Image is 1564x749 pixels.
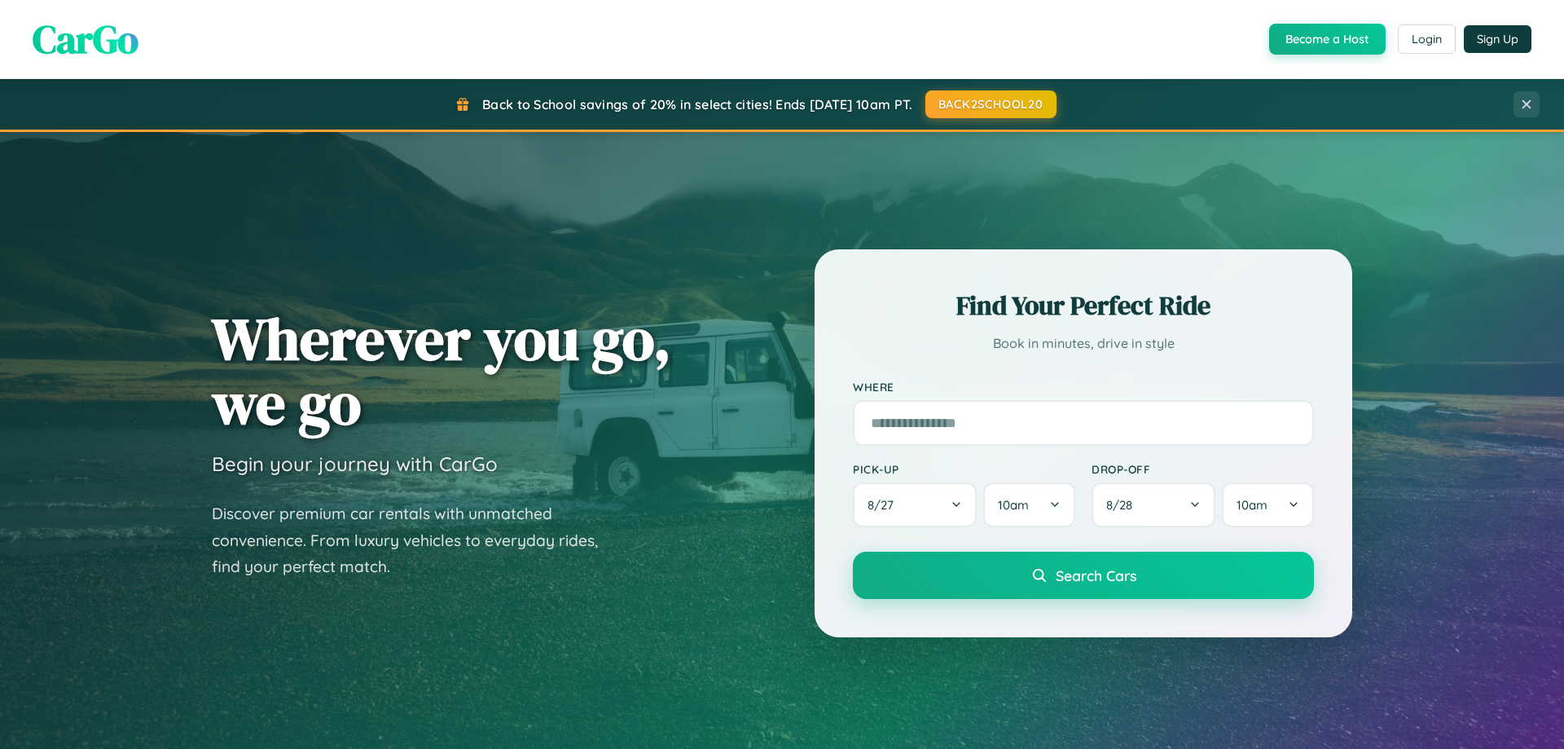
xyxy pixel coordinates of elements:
span: Back to School savings of 20% in select cities! Ends [DATE] 10am PT. [482,96,912,112]
button: Become a Host [1269,24,1386,55]
span: 8 / 28 [1106,497,1140,513]
h2: Find Your Perfect Ride [853,288,1314,324]
label: Pick-up [853,462,1075,476]
span: 10am [998,497,1029,513]
span: Search Cars [1056,566,1136,584]
label: Drop-off [1092,462,1314,476]
button: Sign Up [1464,25,1531,53]
span: 8 / 27 [868,497,902,513]
button: 8/28 [1092,482,1215,527]
p: Book in minutes, drive in style [853,332,1314,355]
p: Discover premium car rentals with unmatched convenience. From luxury vehicles to everyday rides, ... [212,500,619,580]
button: Login [1398,24,1456,54]
h3: Begin your journey with CarGo [212,452,498,476]
span: 10am [1237,497,1267,513]
h1: Wherever you go, we go [212,306,671,435]
button: Search Cars [853,552,1314,599]
button: 8/27 [853,482,977,527]
button: BACK2SCHOOL20 [925,90,1057,118]
button: 10am [983,482,1075,527]
span: CarGo [33,12,138,66]
button: 10am [1222,482,1314,527]
label: Where [853,380,1314,394]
